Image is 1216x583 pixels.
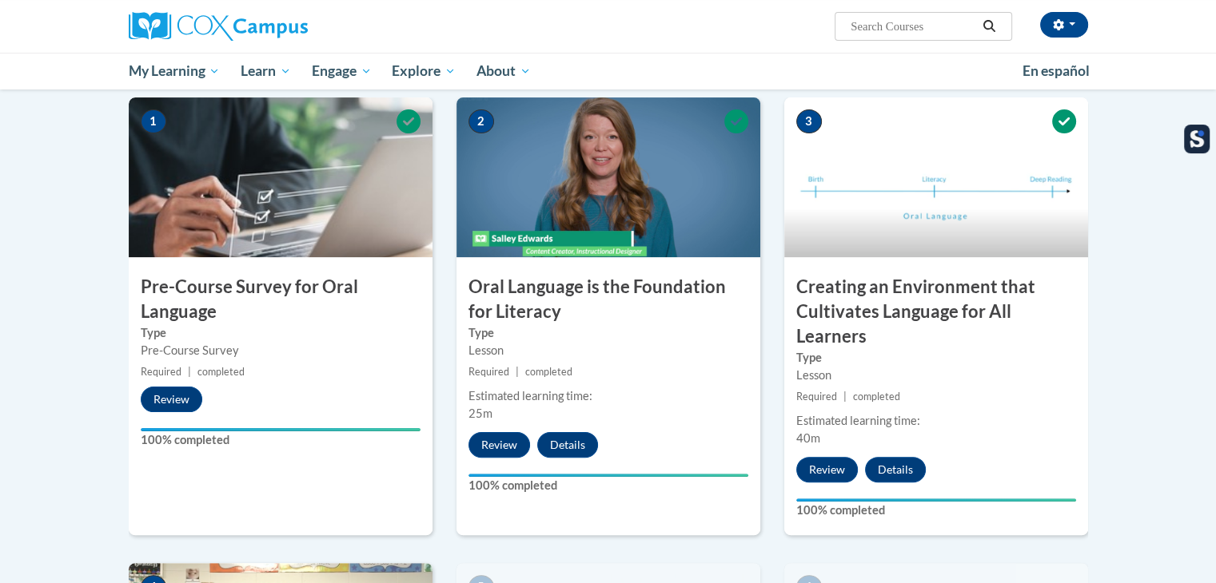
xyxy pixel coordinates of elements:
button: Review [141,387,202,412]
a: Engage [301,53,382,89]
h3: Creating an Environment that Cultivates Language for All Learners [784,275,1088,348]
span: completed [853,391,900,403]
span: | [188,366,191,378]
span: | [516,366,519,378]
h3: Oral Language is the Foundation for Literacy [456,275,760,324]
label: 100% completed [141,431,421,449]
div: Estimated learning time: [796,412,1076,430]
div: Pre-Course Survey [141,342,421,359]
span: Required [796,391,837,403]
img: Course Image [129,97,433,257]
img: Course Image [456,97,760,257]
span: completed [197,366,245,378]
span: En español [1023,62,1090,79]
span: 25m [468,407,492,420]
div: Lesson [468,342,748,359]
a: Learn [230,53,301,89]
button: Account Settings [1040,12,1088,38]
div: Estimated learning time: [468,387,748,405]
span: 1 [141,109,166,133]
label: 100% completed [796,502,1076,519]
span: Engage [312,61,372,81]
a: My Learning [118,53,231,89]
span: | [843,391,847,403]
img: Course Image [784,97,1088,257]
span: About [476,61,531,81]
input: Search Courses [849,17,977,36]
span: 3 [796,109,822,133]
h3: Pre-Course Survey for Oral Language [129,275,433,324]
button: Details [865,457,926,482]
label: Type [468,324,748,342]
a: Cox Campus [129,12,433,41]
span: completed [525,366,572,378]
span: Required [468,366,509,378]
span: 2 [468,109,494,133]
span: Required [141,366,181,378]
label: 100% completed [468,477,748,494]
span: 40m [796,431,820,445]
div: Your progress [468,474,748,477]
img: Cox Campus [129,12,308,41]
span: Explore [392,61,456,81]
button: Search [977,17,1001,36]
span: Learn [241,61,291,81]
a: En español [1012,54,1100,88]
div: Main menu [105,53,1112,89]
span: My Learning [128,61,220,81]
div: Your progress [796,498,1076,502]
div: Lesson [796,367,1076,384]
button: Review [468,432,530,458]
button: Details [537,432,598,458]
label: Type [141,324,421,342]
a: About [466,53,541,89]
button: Review [796,457,858,482]
div: Your progress [141,428,421,431]
a: Explore [381,53,466,89]
label: Type [796,349,1076,367]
